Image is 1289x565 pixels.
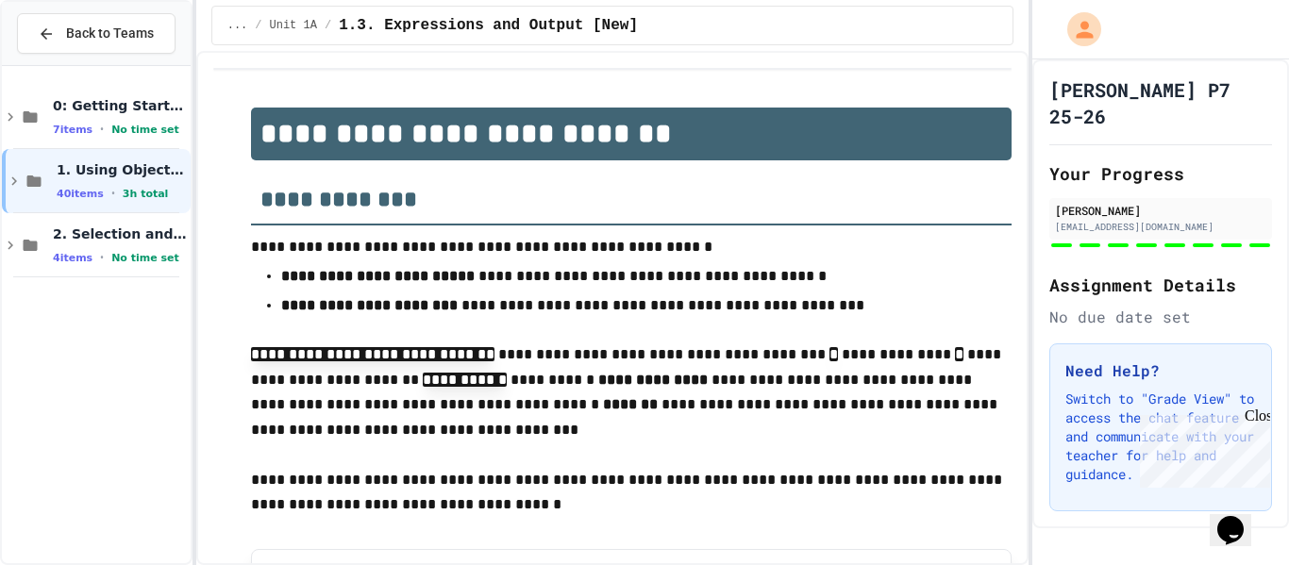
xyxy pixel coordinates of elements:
[1055,202,1266,219] div: [PERSON_NAME]
[57,161,187,178] span: 1. Using Objects and Methods
[111,124,179,136] span: No time set
[227,18,248,33] span: ...
[1210,490,1270,546] iframe: chat widget
[8,8,130,120] div: Chat with us now!Close
[1065,390,1256,484] p: Switch to "Grade View" to access the chat feature and communicate with your teacher for help and ...
[325,18,331,33] span: /
[53,225,187,242] span: 2. Selection and Iteration
[339,14,638,37] span: 1.3. Expressions and Output [New]
[1049,306,1272,328] div: No due date set
[123,188,169,200] span: 3h total
[1132,407,1270,488] iframe: chat widget
[53,124,92,136] span: 7 items
[111,252,179,264] span: No time set
[255,18,261,33] span: /
[111,186,115,201] span: •
[17,13,176,54] button: Back to Teams
[1049,272,1272,298] h2: Assignment Details
[66,24,154,43] span: Back to Teams
[270,18,317,33] span: Unit 1A
[53,97,187,114] span: 0: Getting Started
[100,250,104,265] span: •
[1049,76,1272,129] h1: [PERSON_NAME] P7 25-26
[1049,160,1272,187] h2: Your Progress
[1055,220,1266,234] div: [EMAIL_ADDRESS][DOMAIN_NAME]
[100,122,104,137] span: •
[53,252,92,264] span: 4 items
[1065,359,1256,382] h3: Need Help?
[57,188,104,200] span: 40 items
[1047,8,1106,51] div: My Account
